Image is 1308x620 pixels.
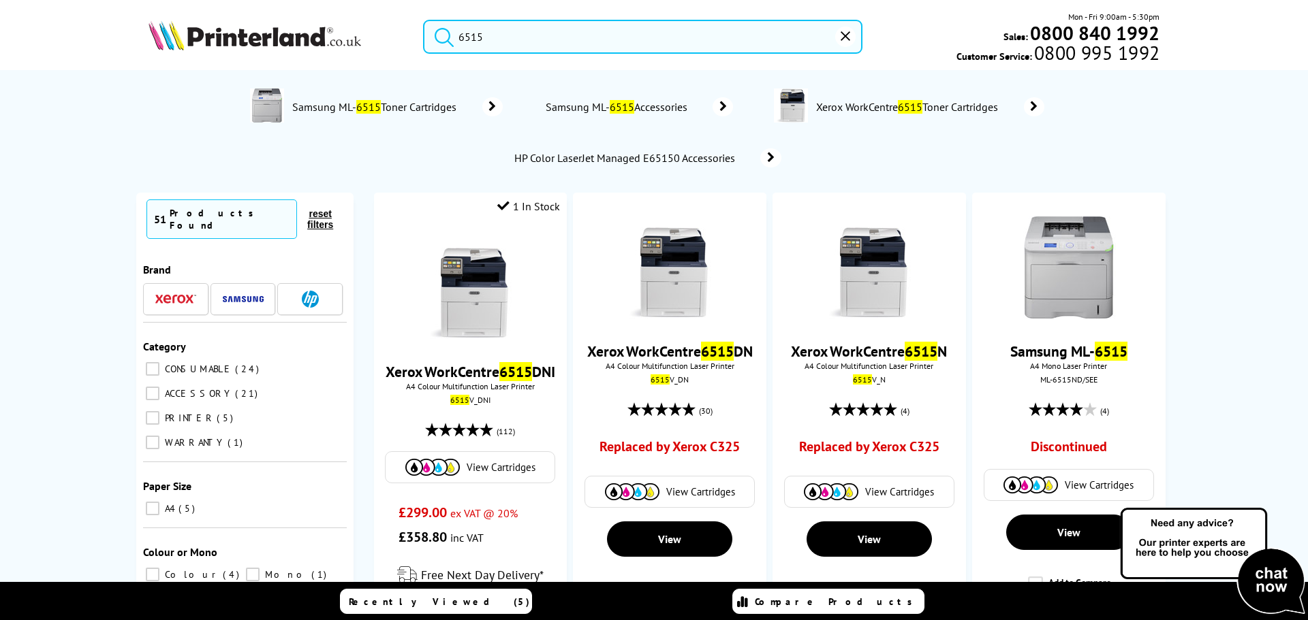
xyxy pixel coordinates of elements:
[1117,506,1308,617] img: Open Live Chat window
[384,395,557,405] div: V_DNI
[599,438,740,462] a: Replaced by Xerox C325
[804,483,858,500] img: Cartridges
[161,568,221,581] span: Colour
[858,532,881,546] span: View
[155,294,196,304] img: Xerox
[853,374,872,385] mark: 6515
[161,387,234,399] span: ACCESSORY
[1030,20,1159,46] b: 0800 840 1992
[170,207,290,231] div: Products Found
[143,263,171,276] span: Brand
[979,361,1158,371] span: A4 Mono Laser Printer
[605,483,659,500] img: Cartridges
[178,502,198,515] span: 5
[149,20,361,50] img: Printerland Logo
[1068,10,1159,23] span: Mon - Fri 9:00am - 5:30pm
[818,216,920,319] img: Xerox-6515-FrontFacing-Small.jpg
[865,485,934,498] span: View Cartridges
[1095,342,1127,361] mark: 6515
[901,398,909,424] span: (4)
[146,411,159,425] input: PRINTER 5
[544,100,692,114] span: Samsung ML- Accessories
[349,595,530,608] span: Recently Viewed (5)
[1057,525,1080,539] span: View
[792,483,947,500] a: View Cartridges
[497,419,515,444] span: (112)
[991,476,1147,493] a: View Cartridges
[386,362,555,381] a: Xerox WorkCentre6515DNI
[399,528,447,546] span: £358.80
[701,342,734,361] mark: 6515
[146,362,159,376] input: CONSUMABLE 24
[146,387,159,400] input: ACCESSORY 21
[143,545,217,559] span: Colour or Mono
[450,506,518,520] span: ex VAT @ 20%
[149,20,406,53] a: Printerland Logo
[783,374,955,385] div: V_N
[146,502,159,515] input: A4 5
[1028,27,1159,39] a: 0800 840 1992
[405,459,460,476] img: Cartridges
[905,342,937,361] mark: 6515
[1028,576,1111,602] label: Add to Compare
[587,342,753,361] a: Xerox WorkCentre6515DN
[302,291,319,308] img: HP
[161,363,234,375] span: CONSUMABLE
[423,20,862,54] input: Search product or brand
[1032,46,1159,59] span: 0800 995 1992
[1100,398,1109,424] span: (4)
[246,568,260,581] input: Mono 1
[815,88,1044,125] a: Xerox WorkCentre6515Toner Cartridges
[291,100,462,114] span: Samsung ML- Toner Cartridges
[807,521,932,557] a: View
[297,208,343,231] button: reset filters
[450,531,484,544] span: inc VAT
[421,567,544,583] span: Free Next Day Delivery*
[544,97,733,116] a: Samsung ML-6515Accessories
[146,568,159,581] input: Colour 4
[228,436,246,448] span: 1
[154,212,166,226] span: 51
[161,436,226,448] span: WARRANTY
[143,479,191,493] span: Paper Size
[497,199,560,213] div: 1 In Stock
[774,88,808,123] img: Xerox-WorkCentre-6515-conspage.jpg
[235,363,262,375] span: 24
[161,412,215,424] span: PRINTER
[223,296,264,302] img: Samsung
[311,568,330,581] span: 1
[791,342,947,361] a: Xerox WorkCentre6515N
[610,100,634,114] mark: 6515
[1006,515,1132,550] a: View
[419,237,521,339] img: Xerox-6515-FrontFacing-Small.jpg
[997,438,1140,462] div: Discontinued
[732,589,924,614] a: Compare Products
[699,398,713,424] span: (30)
[499,362,532,381] mark: 6515
[1003,476,1058,493] img: Cartridges
[217,412,236,424] span: 5
[658,532,681,546] span: View
[755,595,920,608] span: Compare Products
[399,504,447,521] span: £299.00
[392,459,548,476] a: View Cartridges
[513,151,740,165] span: HP Color LaserJet Managed E65150 Accessories
[651,374,670,385] mark: 6515
[381,381,560,391] span: A4 Colour Multifunction Laser Printer
[1003,30,1028,43] span: Sales:
[619,216,721,319] img: Xerox-6515-FrontFacing-Small.jpg
[1010,342,1127,361] a: Samsung ML-6515
[250,88,284,123] img: ML-6515NDSEE-conspage.jpg
[223,568,243,581] span: 4
[291,88,503,125] a: Samsung ML-6515Toner Cartridges
[467,461,535,474] span: View Cartridges
[1065,478,1134,491] span: View Cartridges
[1018,216,1120,319] img: samsung-ml5515-front-small.jpg
[513,148,781,167] a: HP Color LaserJet Managed E65150 Accessories
[898,100,922,114] mark: 6515
[450,395,469,405] mark: 6515
[799,438,939,462] a: Replaced by Xerox C325
[956,46,1159,63] span: Customer Service:
[381,556,560,594] div: modal_delivery
[143,340,186,353] span: Category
